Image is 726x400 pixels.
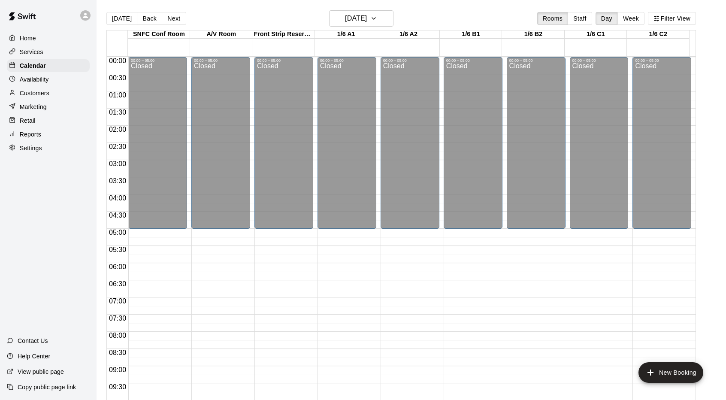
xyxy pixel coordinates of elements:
a: Services [7,45,90,58]
span: 04:30 [107,212,128,219]
div: Closed [509,63,563,232]
button: Back [137,12,162,25]
a: Settings [7,142,90,155]
p: Availability [20,75,49,84]
div: 1/6 B1 [440,30,502,39]
p: Help Center [18,352,50,361]
div: 00:00 – 05:00: Closed [318,57,376,229]
div: 00:00 – 05:00: Closed [632,57,691,229]
p: Contact Us [18,336,48,345]
div: 00:00 – 05:00 [572,58,626,63]
div: 00:00 – 05:00: Closed [444,57,502,229]
p: Home [20,34,36,42]
p: Calendar [20,61,46,70]
a: Home [7,32,90,45]
div: 1/6 B2 [502,30,564,39]
span: 02:30 [107,143,128,150]
div: Closed [131,63,185,232]
a: Reports [7,128,90,141]
p: Retail [20,116,36,125]
button: Day [596,12,618,25]
span: 03:30 [107,177,128,185]
span: 01:00 [107,91,128,99]
div: 00:00 – 05:00 [131,58,185,63]
button: Week [617,12,644,25]
a: Marketing [7,100,90,113]
div: 1/6 A1 [315,30,377,39]
button: Rooms [537,12,568,25]
p: Settings [20,144,42,152]
div: 00:00 – 05:00: Closed [191,57,250,229]
div: 00:00 – 05:00 [446,58,500,63]
span: 03:00 [107,160,128,167]
span: 07:30 [107,315,128,322]
span: 01:30 [107,109,128,116]
div: Closed [320,63,374,232]
div: 1/6 C2 [627,30,689,39]
p: Copy public page link [18,383,76,391]
a: Availability [7,73,90,86]
div: 00:00 – 05:00: Closed [570,57,629,229]
a: Customers [7,87,90,100]
span: 04:00 [107,194,128,202]
span: 08:30 [107,349,128,356]
div: Closed [194,63,248,232]
div: Closed [446,63,500,232]
div: 00:00 – 05:00 [635,58,689,63]
div: 00:00 – 05:00: Closed [128,57,187,229]
span: 07:00 [107,297,128,305]
div: 00:00 – 05:00 [509,58,563,63]
div: 00:00 – 05:00: Closed [254,57,313,229]
a: Calendar [7,59,90,72]
span: 02:00 [107,126,128,133]
div: 00:00 – 05:00: Closed [507,57,566,229]
button: Staff [568,12,592,25]
span: 05:00 [107,229,128,236]
span: 06:30 [107,280,128,288]
div: Closed [572,63,626,232]
div: SNFC Conf Room [128,30,190,39]
a: Retail [7,114,90,127]
span: 00:00 [107,57,128,64]
button: [DATE] [106,12,137,25]
button: add [638,362,703,383]
span: 09:30 [107,383,128,391]
p: Reports [20,130,41,139]
span: 00:30 [107,74,128,82]
p: Customers [20,89,49,97]
div: 00:00 – 05:00 [320,58,374,63]
button: Filter View [648,12,696,25]
h6: [DATE] [345,12,367,24]
span: 08:00 [107,332,128,339]
span: 05:30 [107,246,128,253]
div: Closed [257,63,311,232]
p: Services [20,48,43,56]
div: 00:00 – 05:00 [257,58,311,63]
button: [DATE] [329,10,393,27]
div: Closed [635,63,689,232]
div: 1/6 A2 [377,30,439,39]
div: 00:00 – 05:00: Closed [381,57,439,229]
div: 1/6 C1 [565,30,627,39]
div: Front Strip Reservation [252,30,315,39]
div: A/V Room [190,30,252,39]
p: Marketing [20,103,47,111]
span: 06:00 [107,263,128,270]
button: Next [162,12,186,25]
div: 00:00 – 05:00 [383,58,437,63]
div: Closed [383,63,437,232]
p: View public page [18,367,64,376]
span: 09:00 [107,366,128,373]
div: 00:00 – 05:00 [194,58,248,63]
